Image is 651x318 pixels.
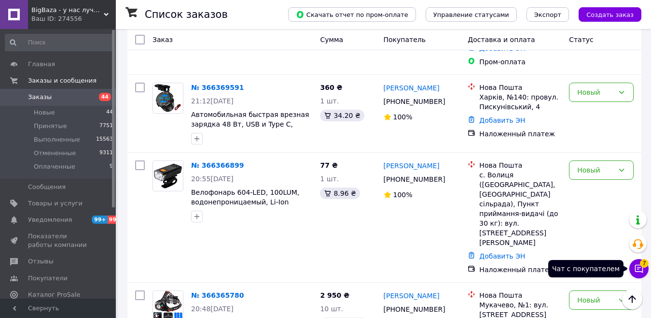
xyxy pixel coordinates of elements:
span: 7 [640,259,649,268]
span: Сообщения [28,183,66,191]
span: Отмененные [34,149,76,158]
img: Фото товару [153,83,183,113]
span: 99+ [108,216,124,224]
span: 100% [393,191,413,199]
span: 20:48[DATE] [191,305,234,313]
span: Принятые [34,122,67,130]
span: Статус [569,36,594,43]
span: 77 ₴ [320,161,337,169]
div: Нова Пошта [479,160,561,170]
a: [PERSON_NAME] [384,161,440,171]
div: Новый [577,295,614,305]
span: Сумма [320,36,343,43]
span: 9311 [99,149,113,158]
span: Скачать отчет по пром-оплате [296,10,408,19]
span: 44 [106,108,113,117]
h1: Список заказов [145,9,228,20]
a: № 366369591 [191,84,244,91]
span: 360 ₴ [320,84,342,91]
div: Новый [577,165,614,175]
div: 34.20 ₴ [320,110,364,121]
span: Покупатели [28,274,68,283]
button: Управление статусами [426,7,517,22]
div: [PHONE_NUMBER] [382,95,447,108]
a: Фото товару [152,160,183,191]
button: Создать заказ [579,7,641,22]
div: Харків, №140: провул. Пискунівський, 4 [479,92,561,112]
button: Скачать отчет по пром-оплате [288,7,416,22]
div: 8.96 ₴ [320,188,360,199]
span: 7751 [99,122,113,130]
a: № 366366899 [191,161,244,169]
a: [PERSON_NAME] [384,291,440,301]
a: № 366365780 [191,291,244,299]
span: 1 шт. [320,175,339,183]
span: BigBaza - у нас лучшие цены! [31,6,104,14]
span: 100% [393,113,413,121]
input: Поиск [5,34,114,51]
a: Добавить ЭН [479,116,525,124]
span: Управление статусами [433,11,509,18]
span: Заказы [28,93,52,101]
a: Добавить ЭН [479,252,525,260]
div: Ваш ID: 274556 [31,14,116,23]
div: Наложенный платеж [479,265,561,275]
button: Чат с покупателем7 [629,259,649,278]
span: Новые [34,108,55,117]
div: Нова Пошта [479,83,561,92]
span: 1 шт. [320,97,339,105]
span: Показатели работы компании [28,232,89,249]
span: Создать заказ [586,11,634,18]
span: Главная [28,60,55,69]
div: Наложенный платеж [479,129,561,139]
span: Доставка и оплата [468,36,535,43]
button: Наверх [622,289,642,309]
span: Товары и услуги [28,199,83,208]
span: 2 950 ₴ [320,291,349,299]
span: Покупатель [384,36,426,43]
span: 44 [99,93,111,101]
div: Пром-оплата [479,57,561,67]
button: Экспорт [526,7,569,22]
span: Каталог ProSale [28,290,80,299]
a: Автомобильная быстрая врезная зарядка 48 Вт, USB и Type C, кнопка, QC3.0, 12-24 В (DS2013-P13) [191,111,309,147]
img: Фото товару [153,161,183,191]
div: [PHONE_NUMBER] [382,303,447,316]
span: 15563 [96,135,113,144]
span: Оплаченные [34,162,75,171]
div: Новый [577,87,614,98]
a: Велофонарь 604-LED, 100LUM, водонепроницаемый, Li-Ion аккумулятор, ЗУ Type-C [191,188,299,216]
span: 10 шт. [320,305,343,313]
div: [PHONE_NUMBER] [382,173,447,186]
span: Экспорт [534,11,561,18]
div: Чат с покупателем [548,260,623,277]
a: [PERSON_NAME] [384,83,440,93]
span: Заказы и сообщения [28,76,97,85]
span: 20:55[DATE] [191,175,234,183]
span: 99+ [92,216,108,224]
span: 9 [110,162,113,171]
span: Уведомления [28,216,72,224]
span: Выполненные [34,135,80,144]
span: 21:12[DATE] [191,97,234,105]
span: Отзывы [28,257,54,266]
div: Нова Пошта [479,290,561,300]
span: Заказ [152,36,173,43]
a: Создать заказ [569,10,641,18]
div: с. Волиця ([GEOGRAPHIC_DATA], [GEOGRAPHIC_DATA] сільрада), Пункт приймання-видачі (до 30 кг): вул... [479,170,561,247]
